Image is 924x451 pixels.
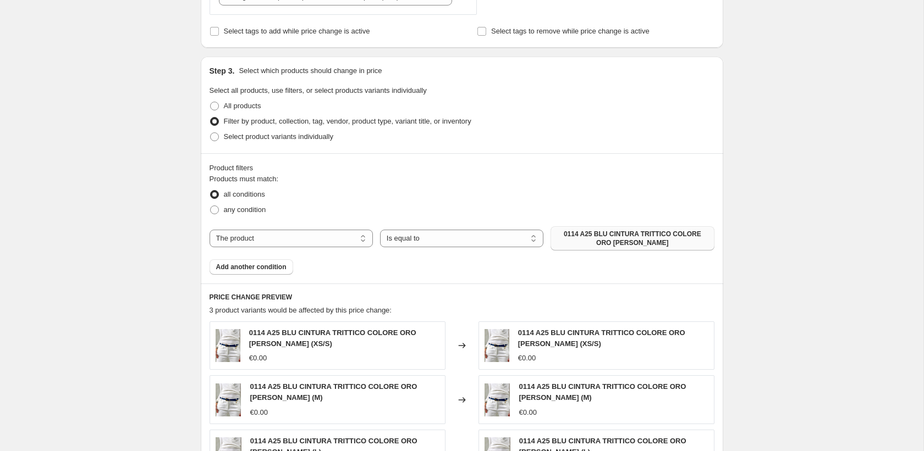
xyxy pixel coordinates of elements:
span: all conditions [224,190,265,198]
button: Add another condition [210,259,293,275]
span: 3 product variants would be affected by this price change: [210,306,392,314]
h2: Step 3. [210,65,235,76]
img: FOTO_COPERTINA_80x.jpg [216,329,240,362]
button: 0114 A25 BLU CINTURA TRITTICO COLORE ORO VERA PELLE [551,226,714,250]
div: €0.00 [249,353,267,364]
span: 0114 A25 BLU CINTURA TRITTICO COLORE ORO [PERSON_NAME] (M) [519,382,686,402]
img: FOTO_COPERTINA_80x.jpg [485,329,509,362]
div: €0.00 [518,353,536,364]
div: Product filters [210,163,714,174]
span: Select tags to add while price change is active [224,27,370,35]
div: €0.00 [250,407,268,418]
span: Products must match: [210,175,279,183]
span: Filter by product, collection, tag, vendor, product type, variant title, or inventory [224,117,471,125]
h6: PRICE CHANGE PREVIEW [210,293,714,302]
div: €0.00 [519,407,537,418]
span: All products [224,102,261,110]
span: 0114 A25 BLU CINTURA TRITTICO COLORE ORO [PERSON_NAME] [557,230,707,247]
span: any condition [224,205,266,214]
span: Add another condition [216,263,287,271]
span: 0114 A25 BLU CINTURA TRITTICO COLORE ORO [PERSON_NAME] (M) [250,382,417,402]
p: Select which products should change in price [239,65,382,76]
span: Select tags to remove while price change is active [491,27,650,35]
span: Select all products, use filters, or select products variants individually [210,86,427,94]
img: FOTO_COPERTINA_80x.jpg [216,383,241,416]
span: Select product variants individually [224,132,333,141]
img: FOTO_COPERTINA_80x.jpg [485,383,510,416]
span: 0114 A25 BLU CINTURA TRITTICO COLORE ORO [PERSON_NAME] (XS/S) [249,328,416,348]
span: 0114 A25 BLU CINTURA TRITTICO COLORE ORO [PERSON_NAME] (XS/S) [518,328,685,348]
